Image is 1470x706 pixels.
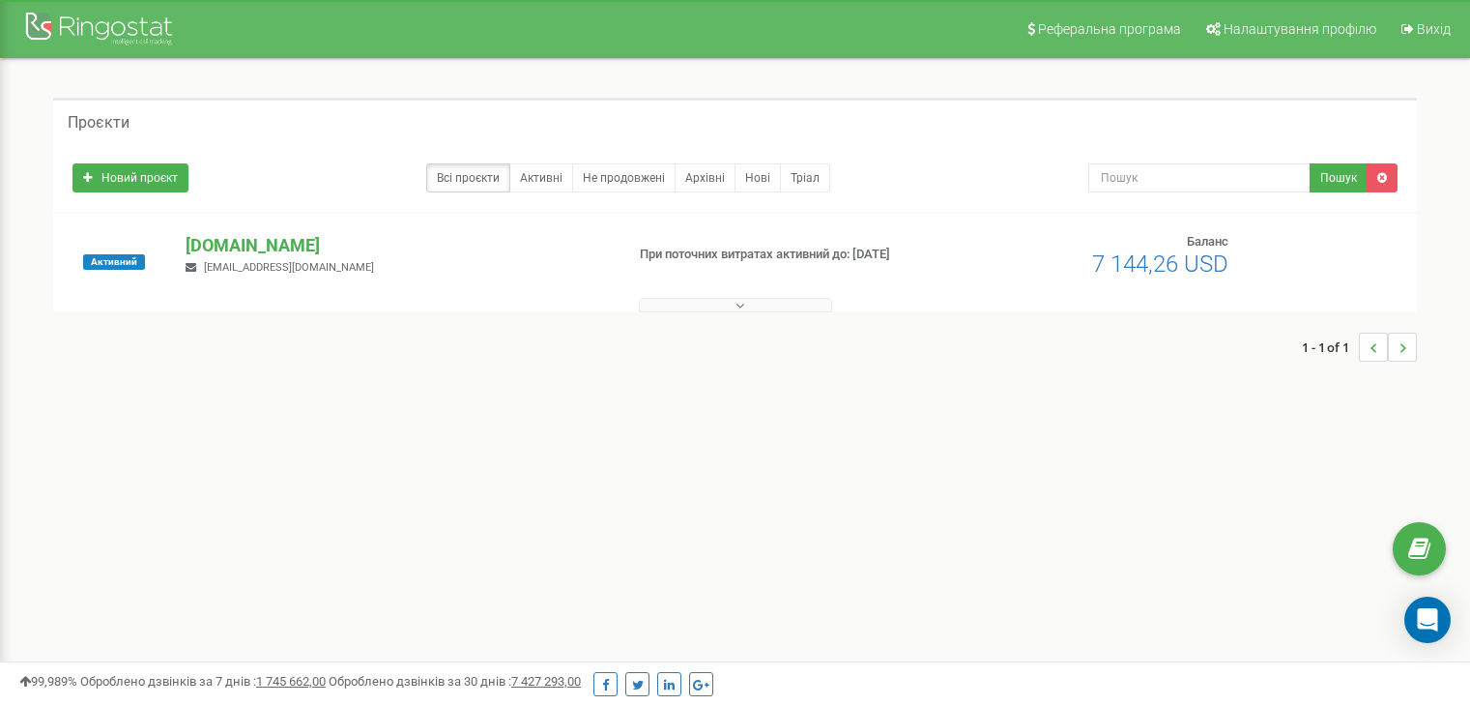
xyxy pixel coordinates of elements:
[19,674,77,689] span: 99,989%
[80,674,326,689] span: Оброблено дзвінків за 7 днів :
[735,163,781,192] a: Нові
[675,163,735,192] a: Архівні
[204,261,374,274] span: [EMAIL_ADDRESS][DOMAIN_NAME]
[1417,21,1451,37] span: Вихід
[509,163,573,192] a: Активні
[72,163,188,192] a: Новий проєкт
[1092,250,1228,278] span: 7 144,26 USD
[186,233,608,258] p: [DOMAIN_NAME]
[329,674,581,689] span: Оброблено дзвінків за 30 днів :
[1187,234,1228,249] span: Баланс
[1302,333,1359,362] span: 1 - 1 of 1
[1088,163,1311,192] input: Пошук
[780,163,830,192] a: Тріал
[426,163,510,192] a: Всі проєкти
[256,674,326,689] u: 1 745 662,00
[1224,21,1376,37] span: Налаштування профілю
[1404,597,1451,643] div: Open Intercom Messenger
[83,254,145,270] span: Активний
[572,163,676,192] a: Не продовжені
[1038,21,1181,37] span: Реферальна програма
[1302,313,1417,381] nav: ...
[1310,163,1368,192] button: Пошук
[640,246,949,264] p: При поточних витратах активний до: [DATE]
[68,114,130,132] h5: Проєкти
[511,674,581,689] u: 7 427 293,00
